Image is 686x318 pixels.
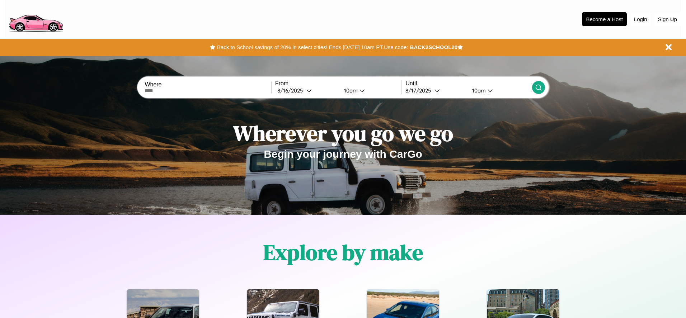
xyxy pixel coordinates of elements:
h1: Explore by make [263,238,423,267]
button: 10am [466,87,532,94]
div: 8 / 17 / 2025 [405,87,434,94]
label: Where [145,81,271,88]
button: Become a Host [582,12,627,26]
b: BACK2SCHOOL20 [410,44,457,50]
button: Login [630,13,651,26]
div: 10am [469,87,488,94]
div: 8 / 16 / 2025 [277,87,306,94]
button: 8/16/2025 [275,87,338,94]
button: 10am [338,87,401,94]
button: Back to School savings of 20% in select cities! Ends [DATE] 10am PT.Use code: [215,42,410,52]
label: From [275,80,401,87]
button: Sign Up [654,13,681,26]
label: Until [405,80,532,87]
img: logo [5,4,66,34]
div: 10am [340,87,360,94]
